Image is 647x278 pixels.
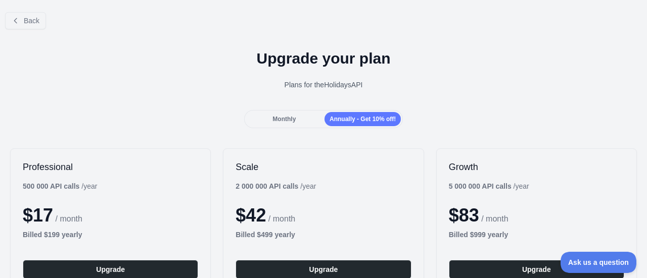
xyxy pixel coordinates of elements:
[449,161,624,173] h2: Growth
[561,252,637,273] iframe: Toggle Customer Support
[236,182,298,190] b: 2 000 000 API calls
[236,205,266,226] span: $ 42
[236,181,316,191] div: / year
[449,181,529,191] div: / year
[236,161,411,173] h2: Scale
[449,182,512,190] b: 5 000 000 API calls
[449,205,479,226] span: $ 83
